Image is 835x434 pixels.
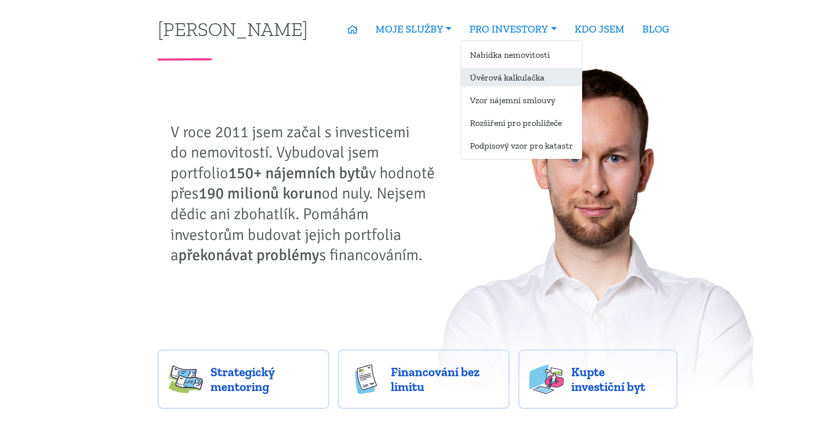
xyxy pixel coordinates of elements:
img: flats [529,364,564,394]
a: Úvěrová kalkulačka [461,68,582,86]
span: Financování bez limitu [391,364,499,394]
p: V roce 2011 jsem začal s investicemi do nemovitostí. Vybudoval jsem portfolio v hodnotě přes od n... [170,122,442,266]
a: PRO INVESTORY [460,18,565,40]
a: BLOG [633,18,678,40]
span: Strategický mentoring [210,364,318,394]
strong: 190 milionů korun [199,184,322,203]
a: Podpisový vzor pro katastr [461,136,582,155]
a: Kupte investiční byt [518,350,678,409]
a: Financování bez limitu [338,350,509,409]
img: finance [349,364,383,394]
a: Rozšíření pro prohlížeče [461,114,582,132]
a: MOJE SLUŽBY [367,18,460,40]
a: Strategický mentoring [158,350,329,409]
a: [PERSON_NAME] [158,19,308,39]
img: strategy [168,364,203,394]
strong: překonávat problémy [178,245,319,265]
a: Nabídka nemovitostí [461,45,582,64]
a: KDO JSEM [566,18,633,40]
strong: 150+ nájemních bytů [228,163,369,183]
span: Kupte investiční byt [571,364,667,394]
a: Vzor nájemní smlouvy [461,91,582,109]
